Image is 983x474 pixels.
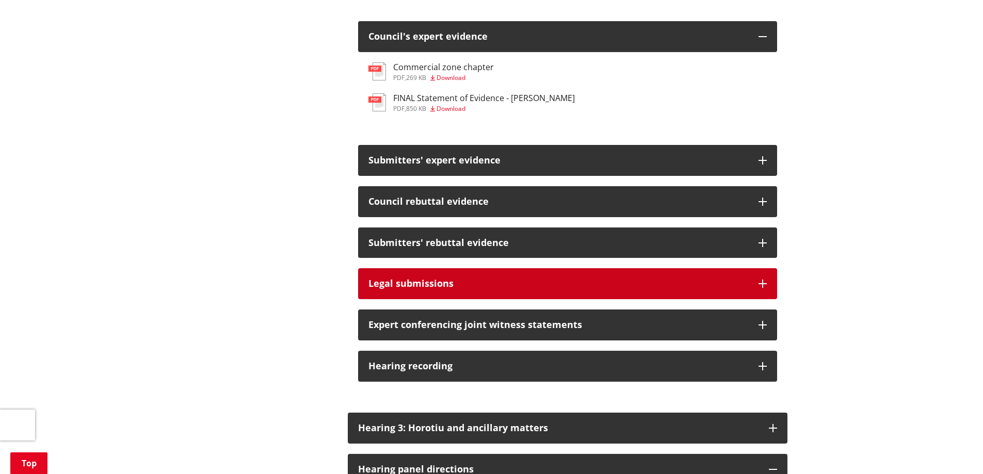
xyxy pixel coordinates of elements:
[368,279,748,289] div: Legal submissions
[368,320,748,330] div: Expert conferencing joint witness statements
[393,106,575,112] div: ,
[437,73,465,82] span: Download
[368,93,575,112] a: FINAL Statement of Evidence - [PERSON_NAME] pdf,850 KB Download
[358,268,777,299] button: Legal submissions
[393,62,494,72] h3: Commercial zone chapter
[406,104,426,113] span: 850 KB
[358,21,777,52] button: Council's expert evidence
[358,186,777,217] button: Council rebuttal evidence
[368,197,748,207] div: Council rebuttal evidence
[393,93,575,103] h3: FINAL Statement of Evidence - [PERSON_NAME]
[358,309,777,340] button: Expert conferencing joint witness statements
[368,155,748,166] div: Submitters' expert evidence
[393,73,405,82] span: pdf
[393,104,405,113] span: pdf
[393,75,494,81] div: ,
[10,452,47,474] a: Top
[368,62,386,80] img: document-pdf.svg
[348,413,787,444] button: Hearing 3: Horotiu and ancillary matters
[368,62,494,81] a: Commercial zone chapter pdf,269 KB Download
[358,423,759,433] div: Hearing 3: Horotiu and ancillary matters
[358,145,777,176] button: Submitters' expert evidence
[368,93,386,111] img: document-pdf.svg
[437,104,465,113] span: Download
[936,431,973,468] iframe: Messenger Launcher
[368,31,748,42] div: Council's expert evidence
[368,361,748,371] div: Hearing recording
[406,73,426,82] span: 269 KB
[358,351,777,382] button: Hearing recording
[358,227,777,258] button: Submitters' rebuttal evidence
[368,238,748,248] div: Submitters' rebuttal evidence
